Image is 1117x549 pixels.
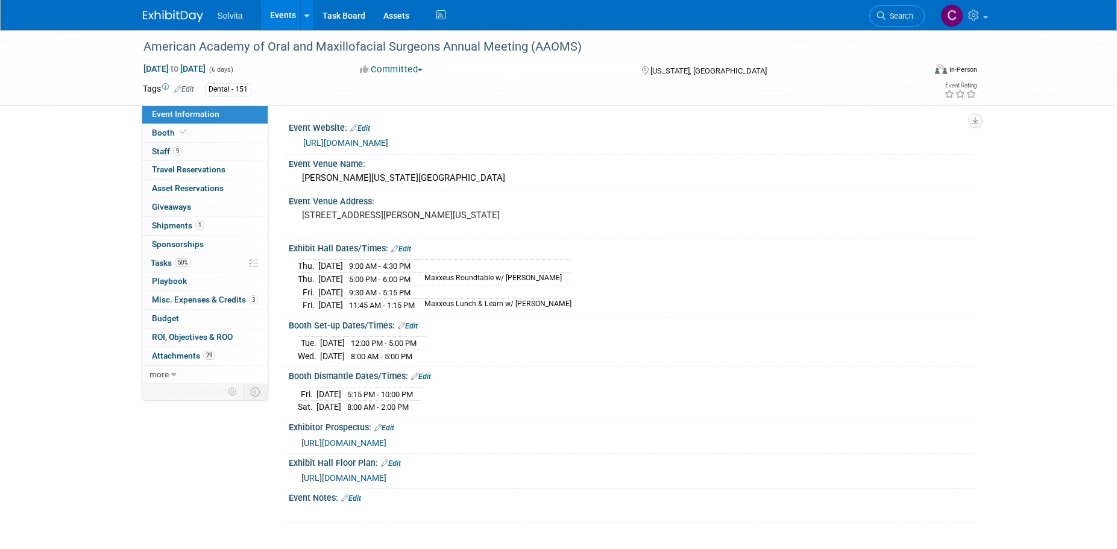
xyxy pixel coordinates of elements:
span: 9 [173,146,182,155]
span: 12:00 PM - 5:00 PM [351,339,417,348]
td: Fri. [298,299,318,312]
span: 8:00 AM - 5:00 PM [351,352,412,361]
div: Event Notes: [289,489,975,504]
span: Budget [152,313,179,323]
div: [PERSON_NAME][US_STATE][GEOGRAPHIC_DATA] [298,169,966,187]
span: Event Information [152,109,219,119]
div: Event Rating [944,83,977,89]
div: Booth Dismantle Dates/Times: [289,367,975,383]
a: Search [869,5,925,27]
td: [DATE] [318,299,343,312]
div: Event Format [854,63,978,81]
pre: [STREET_ADDRESS][PERSON_NAME][US_STATE] [302,210,561,221]
td: Toggle Event Tabs [243,384,268,400]
span: [US_STATE], [GEOGRAPHIC_DATA] [650,66,767,75]
span: Shipments [152,221,204,230]
img: ExhibitDay [143,10,203,22]
div: Booth Set-up Dates/Times: [289,316,975,332]
a: Edit [341,494,361,503]
div: Event Website: [289,119,975,134]
a: Playbook [142,272,268,290]
span: 9:00 AM - 4:30 PM [349,262,411,271]
span: more [149,369,169,379]
td: Thu. [298,273,318,286]
a: [URL][DOMAIN_NAME] [301,438,386,448]
div: Exhibit Hall Floor Plan: [289,454,975,469]
a: Edit [391,245,411,253]
div: Exhibitor Prospectus: [289,418,975,434]
a: [URL][DOMAIN_NAME] [301,473,386,483]
div: In-Person [949,65,977,74]
span: Tasks [151,258,191,268]
a: ROI, Objectives & ROO [142,328,268,347]
a: Event Information [142,105,268,124]
td: Maxxeus Lunch & Learn w/ [PERSON_NAME] [417,299,571,312]
span: Misc. Expenses & Credits [152,295,258,304]
td: Sat. [298,401,316,413]
span: Attachments [152,351,215,360]
span: Search [886,11,913,20]
span: [DATE] [DATE] [143,63,206,74]
td: Fri. [298,286,318,299]
span: 5:00 PM - 6:00 PM [349,275,411,284]
span: Sponsorships [152,239,204,249]
span: Solvita [218,11,243,20]
td: [DATE] [320,350,345,362]
span: Asset Reservations [152,183,224,193]
span: Playbook [152,276,187,286]
td: Maxxeus Roundtable w/ [PERSON_NAME] [417,273,571,286]
a: Shipments1 [142,217,268,235]
td: [DATE] [316,401,341,413]
span: Travel Reservations [152,165,225,174]
a: Edit [350,124,370,133]
button: Committed [356,63,427,76]
div: Event Venue Name: [289,155,975,170]
td: Tags [143,83,194,96]
span: ROI, Objectives & ROO [152,332,233,342]
a: Edit [411,372,431,381]
a: Edit [381,459,401,468]
td: [DATE] [318,286,343,299]
td: Fri. [298,387,316,401]
span: 8:00 AM - 2:00 PM [347,403,409,412]
span: 9:30 AM - 5:15 PM [349,288,411,297]
div: Event Venue Address: [289,192,975,207]
i: Booth reservation complete [180,129,186,136]
img: Cindy Miller [940,4,963,27]
img: Format-Inperson.png [935,64,947,74]
a: Sponsorships [142,236,268,254]
span: 29 [203,351,215,360]
span: Booth [152,128,189,137]
a: Asset Reservations [142,180,268,198]
a: Attachments29 [142,347,268,365]
a: Tasks50% [142,254,268,272]
a: Booth [142,124,268,142]
span: (6 days) [208,66,233,74]
span: 3 [249,295,258,304]
a: Edit [374,424,394,432]
a: Giveaways [142,198,268,216]
td: Personalize Event Tab Strip [222,384,244,400]
a: [URL][DOMAIN_NAME] [303,138,388,148]
span: 11:45 AM - 1:15 PM [349,301,415,310]
td: Thu. [298,260,318,273]
span: 1 [195,221,204,230]
td: [DATE] [316,387,341,401]
div: Dental - 151 [205,83,251,96]
td: [DATE] [320,337,345,350]
span: 50% [175,258,191,267]
td: [DATE] [318,273,343,286]
div: American Academy of Oral and Maxillofacial Surgeons Annual Meeting (AAOMS) [139,36,907,58]
a: Budget [142,310,268,328]
td: Tue. [298,337,320,350]
td: [DATE] [318,260,343,273]
a: Staff9 [142,143,268,161]
span: 5:15 PM - 10:00 PM [347,390,413,399]
div: Exhibit Hall Dates/Times: [289,239,975,255]
a: Edit [174,85,194,93]
td: Wed. [298,350,320,362]
a: Edit [398,322,418,330]
a: Travel Reservations [142,161,268,179]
